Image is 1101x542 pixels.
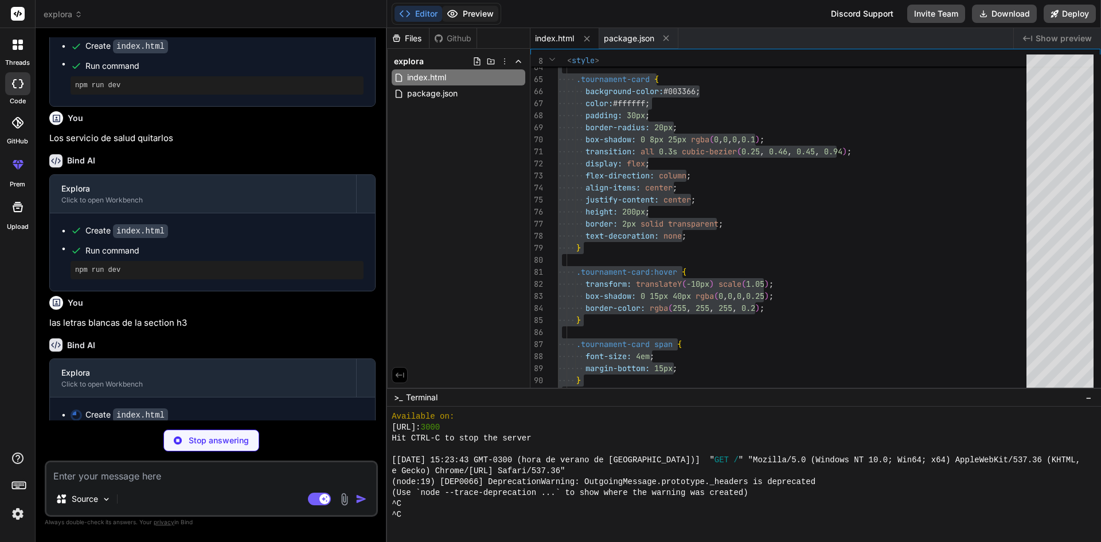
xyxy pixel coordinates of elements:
[530,350,543,362] div: 88
[650,351,654,361] span: ;
[668,219,719,229] span: transparent
[392,455,715,466] span: [[DATE] 15:23:43 GMT-0300 (hora de verano de [GEOGRAPHIC_DATA])] "
[650,303,668,313] span: rgba
[113,40,168,53] code: index.html
[719,134,723,145] span: ,
[755,134,760,145] span: )
[824,5,900,23] div: Discord Support
[61,367,345,379] div: Explora
[691,194,696,205] span: ;
[746,291,764,301] span: 0.25
[673,182,677,193] span: ;
[75,266,359,275] pre: npm run dev
[530,326,543,338] div: 86
[663,231,682,241] span: none
[663,86,696,96] span: #003366
[686,303,691,313] span: ,
[673,363,677,373] span: ;
[85,225,168,237] div: Create
[530,146,543,158] div: 71
[696,86,700,96] span: ;
[728,291,732,301] span: 0
[61,196,345,205] div: Click to open Workbench
[696,291,714,301] span: rgba
[49,132,376,145] p: Los servicio de salud quitarlos
[530,194,543,206] div: 75
[760,134,764,145] span: ;
[576,243,581,253] span: }
[719,219,723,229] span: ;
[585,219,618,229] span: border:
[723,291,728,301] span: ,
[392,477,815,488] span: (node:19) [DEP0066] DeprecationWarning: OutgoingMessage.prototype._headers is deprecated
[741,146,760,157] span: 0.25
[530,230,543,242] div: 78
[68,297,83,309] h6: You
[719,291,723,301] span: 0
[530,242,543,254] div: 79
[627,158,645,169] span: flex
[709,279,714,289] span: )
[530,73,543,85] div: 65
[645,158,650,169] span: ;
[764,291,769,301] span: )
[567,55,572,65] span: <
[67,155,95,166] h6: Bind AI
[741,303,755,313] span: 0.2
[645,98,650,108] span: ;
[85,245,364,256] span: Run command
[668,303,673,313] span: (
[530,254,543,266] div: 80
[709,134,714,145] span: (
[406,87,459,100] span: package.json
[842,146,847,157] span: )
[392,488,748,498] span: (Use `node --trace-deprecation ...` to show where the warning was created)
[787,146,792,157] span: ,
[530,362,543,375] div: 89
[732,303,737,313] span: ,
[113,408,168,422] code: index.html
[585,86,663,96] span: background-color:
[682,279,686,289] span: (
[338,493,351,506] img: attachment
[530,170,543,182] div: 73
[641,134,645,145] span: 0
[530,85,543,98] div: 66
[442,6,498,22] button: Preview
[45,517,378,528] p: Always double-check its answers. Your in Bind
[585,182,641,193] span: align-items:
[714,134,719,145] span: 0
[585,158,622,169] span: display:
[395,6,442,22] button: Editor
[673,291,691,301] span: 40px
[530,206,543,218] div: 76
[49,317,376,330] p: las letras blancas de la section h3
[421,422,440,433] span: 3000
[682,267,686,277] span: {
[1086,392,1092,403] span: −
[530,375,543,387] div: 90
[50,175,356,213] button: ExploraClick to open Workbench
[732,134,737,145] span: 0
[972,5,1037,23] button: Download
[85,40,168,52] div: Create
[686,170,691,181] span: ;
[530,218,543,230] div: 77
[764,279,769,289] span: )
[797,146,815,157] span: 0.45
[595,55,599,65] span: >
[682,231,686,241] span: ;
[530,278,543,290] div: 82
[714,291,719,301] span: (
[627,110,645,120] span: 30px
[746,279,764,289] span: 1.05
[392,498,401,509] span: ^C
[659,170,686,181] span: column
[72,493,98,505] p: Source
[719,279,741,289] span: scale
[622,219,636,229] span: 2px
[585,206,618,217] span: height:
[654,339,673,349] span: span
[392,509,401,520] span: ^C
[113,224,168,238] code: index.html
